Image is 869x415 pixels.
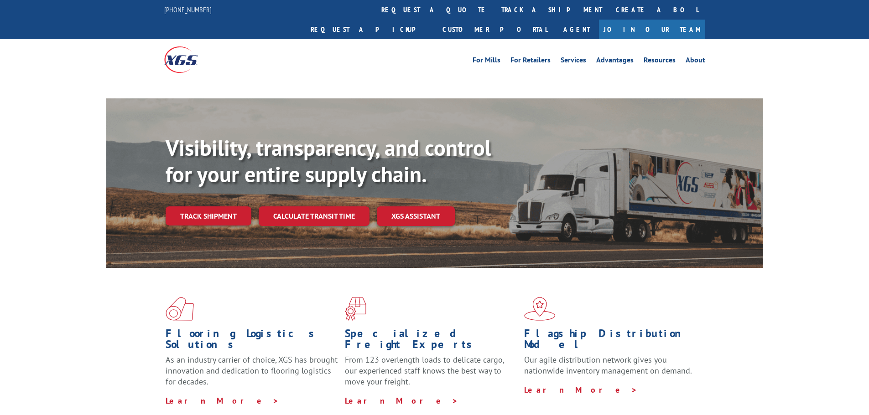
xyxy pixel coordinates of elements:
[345,297,366,321] img: xgs-icon-focused-on-flooring-red
[554,20,599,39] a: Agent
[166,354,338,387] span: As an industry carrier of choice, XGS has brought innovation and dedication to flooring logistics...
[524,328,697,354] h1: Flagship Distribution Model
[473,56,500,67] a: For Mills
[259,206,369,226] a: Calculate transit time
[524,384,638,395] a: Learn More >
[644,56,676,67] a: Resources
[510,56,551,67] a: For Retailers
[345,395,458,406] a: Learn More >
[436,20,554,39] a: Customer Portal
[524,354,692,376] span: Our agile distribution network gives you nationwide inventory management on demand.
[166,395,279,406] a: Learn More >
[561,56,586,67] a: Services
[377,206,455,226] a: XGS ASSISTANT
[166,206,251,225] a: Track shipment
[686,56,705,67] a: About
[345,328,517,354] h1: Specialized Freight Experts
[345,354,517,395] p: From 123 overlength loads to delicate cargo, our experienced staff knows the best way to move you...
[524,297,556,321] img: xgs-icon-flagship-distribution-model-red
[166,328,338,354] h1: Flooring Logistics Solutions
[599,20,705,39] a: Join Our Team
[164,5,212,14] a: [PHONE_NUMBER]
[166,133,491,188] b: Visibility, transparency, and control for your entire supply chain.
[166,297,194,321] img: xgs-icon-total-supply-chain-intelligence-red
[596,56,634,67] a: Advantages
[304,20,436,39] a: Request a pickup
